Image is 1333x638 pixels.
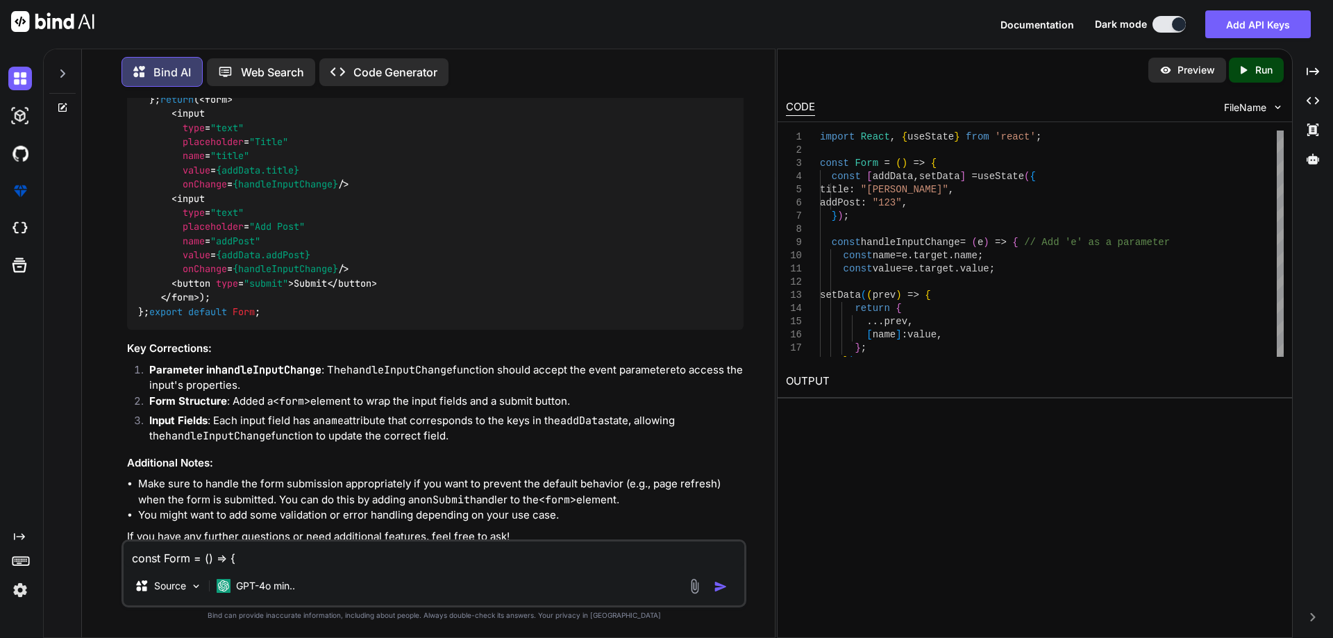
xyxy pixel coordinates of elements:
[8,217,32,240] img: cloudideIcon
[190,580,202,592] img: Pick Models
[217,579,230,593] img: GPT-4o mini
[901,131,907,142] span: {
[11,11,94,32] img: Bind AI
[177,277,210,289] span: button
[236,579,295,593] p: GPT-4o min..
[855,342,860,353] span: }
[210,121,244,134] span: "text"
[966,131,989,142] span: from
[1177,63,1215,77] p: Preview
[786,276,802,289] div: 12
[901,197,907,208] span: ,
[160,93,194,106] span: return
[210,206,244,219] span: "text"
[978,250,983,261] span: ;
[138,362,744,394] li: : The function should accept the event parameter to access the input's properties.
[177,192,205,205] span: input
[786,170,802,183] div: 4
[896,303,901,314] span: {
[8,578,32,602] img: settings
[138,507,744,523] li: You might want to add some validation or error handling depending on your use case.
[843,263,872,274] span: const
[860,184,948,195] span: "[PERSON_NAME]"
[786,223,802,236] div: 8
[820,289,861,301] span: setData
[786,262,802,276] div: 11
[901,263,907,274] span: =
[954,131,959,142] span: }
[1036,131,1041,142] span: ;
[786,144,802,157] div: 2
[1000,17,1074,32] button: Documentation
[183,221,244,233] span: placeholder
[872,171,913,182] span: addData
[138,394,744,413] li: : Added a element to wrap the input fields and a submit button.
[855,158,878,169] span: Form
[1224,101,1266,115] span: FileName
[907,263,913,274] span: e
[786,249,802,262] div: 10
[978,237,983,248] span: e
[1255,63,1273,77] p: Run
[420,493,470,507] code: onSubmit
[233,305,255,318] span: Form
[866,171,872,182] span: [
[786,355,802,368] div: 18
[860,131,889,142] span: React
[1024,171,1030,182] span: (
[907,250,913,261] span: .
[901,329,907,340] span: :
[1000,19,1074,31] span: Documentation
[866,316,884,327] span: ...
[778,365,1292,398] h2: OUTPUT
[160,292,199,304] span: </ >
[855,355,860,367] span: ;
[786,315,802,328] div: 15
[913,263,919,274] span: .
[138,93,377,303] span: Submit
[1272,101,1284,113] img: chevron down
[149,305,183,318] span: export
[820,184,849,195] span: title
[786,302,802,315] div: 14
[786,210,802,223] div: 7
[714,580,728,594] img: icon
[687,578,703,594] img: attachment
[831,210,837,221] span: }
[849,184,855,195] span: :
[907,316,913,327] span: ,
[831,171,860,182] span: const
[188,305,227,318] span: default
[8,104,32,128] img: darkAi-studio
[346,363,453,377] code: handleInputChange
[872,329,896,340] span: name
[989,263,994,274] span: ;
[896,158,901,169] span: (
[786,157,802,170] div: 3
[249,221,305,233] span: "Add Post"
[183,164,210,176] span: value
[860,342,866,353] span: ;
[127,341,744,357] h3: Key Corrections:
[210,150,249,162] span: "title"
[866,329,872,340] span: [
[199,93,233,106] span: < >
[177,108,205,120] span: input
[860,237,959,248] span: handleInputChange
[8,179,32,203] img: premium
[171,277,294,289] span: < = >
[959,263,989,274] span: value
[8,142,32,165] img: githubDark
[971,237,977,248] span: (
[959,237,965,248] span: =
[971,171,977,182] span: =
[183,263,227,276] span: onChange
[995,131,1036,142] span: 'react'
[216,249,310,261] span: {addData.addPost}
[121,610,746,621] p: Bind can provide inaccurate information, including about people. Always double-check its answers....
[843,250,872,261] span: const
[901,250,907,261] span: e
[948,250,954,261] span: .
[843,355,848,367] span: }
[183,135,244,148] span: placeholder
